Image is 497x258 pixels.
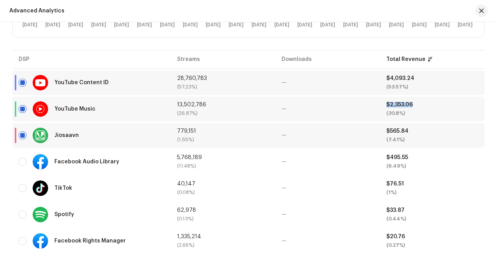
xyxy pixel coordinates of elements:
div: (7.41%) [386,137,478,142]
text: [DATE] [435,23,450,28]
div: (53.57%) [386,84,478,90]
text: [DATE] [320,23,335,28]
div: $20.76 [386,234,478,239]
text: [DATE] [389,23,404,28]
div: (1%) [386,190,478,195]
div: (30.8%) [386,111,478,116]
text: [DATE] [343,23,358,28]
div: (0.08%) [177,190,269,195]
text: [DATE] [366,23,381,28]
div: (11.48%) [177,163,269,169]
div: (57.23%) [177,84,269,90]
div: — [282,159,374,164]
div: (2.66%) [177,242,269,248]
div: — [282,185,374,191]
div: $33.87 [386,208,478,213]
text: [DATE] [160,23,175,28]
div: 13,502,786 [177,102,269,107]
text: [DATE] [412,23,427,28]
text: [DATE] [137,23,152,28]
div: 62,978 [177,208,269,213]
div: 40,147 [177,181,269,187]
text: [DATE] [458,23,473,28]
div: 779,151 [177,128,269,134]
div: (0.27%) [386,242,478,248]
text: [DATE] [206,23,221,28]
div: $565.84 [386,128,478,134]
text: [DATE] [297,23,312,28]
text: [DATE] [252,23,266,28]
div: — [282,106,374,112]
div: 28,760,783 [177,76,269,81]
div: — [282,212,374,217]
div: (6.49%) [386,163,478,169]
div: $76.51 [386,181,478,187]
div: — [282,80,374,85]
text: [DATE] [229,23,243,28]
div: (26.87%) [177,111,269,116]
div: (0.13%) [177,216,269,222]
text: [DATE] [275,23,289,28]
div: $2,353.06 [386,102,478,107]
text: [DATE] [183,23,198,28]
div: (1.55%) [177,137,269,142]
div: (0.44%) [386,216,478,222]
div: $495.55 [386,155,478,160]
div: — [282,238,374,244]
div: 5,768,189 [177,155,269,160]
div: — [282,133,374,138]
text: [DATE] [114,23,129,28]
div: 1,335,214 [177,234,269,239]
div: $4,093.24 [386,76,478,81]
